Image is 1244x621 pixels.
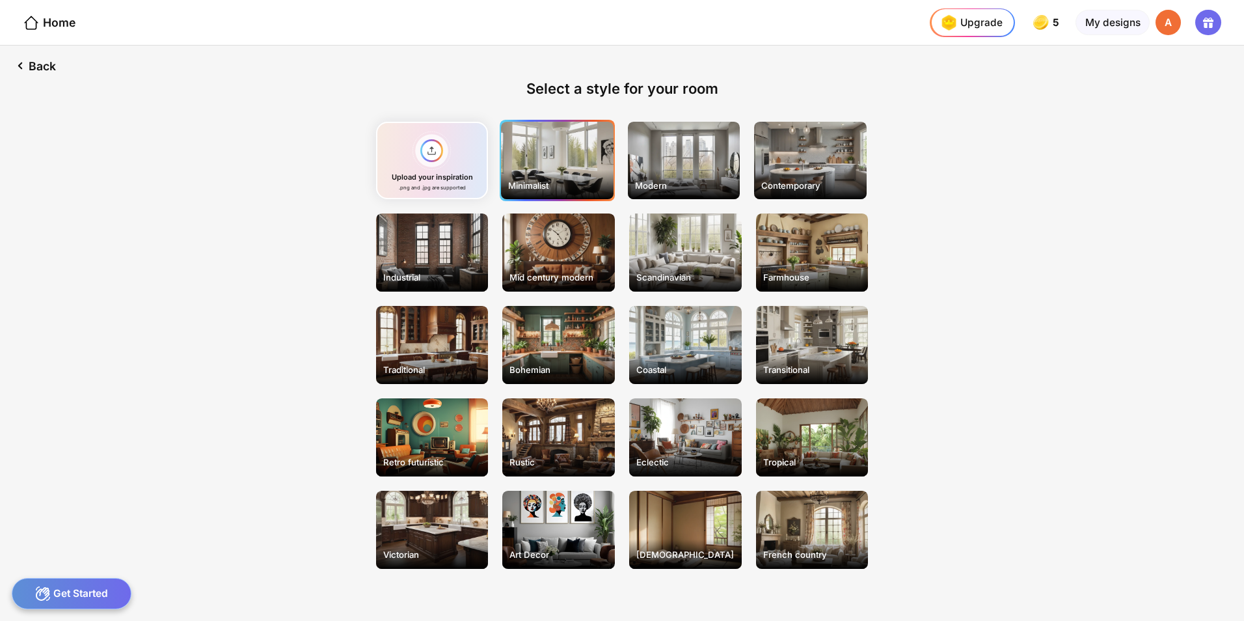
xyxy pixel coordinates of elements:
div: Farmhouse [757,267,867,289]
div: Victorian [377,544,487,566]
div: Home [23,14,75,31]
div: Contemporary [756,174,865,197]
div: French country [757,544,867,566]
div: A [1156,10,1182,36]
div: Industrial [377,267,487,289]
div: My designs [1075,10,1149,36]
div: Upgrade [937,11,1002,34]
div: Retro futuristic [377,451,487,473]
div: Mid century modern [504,267,614,289]
div: Coastal [630,359,740,381]
div: Minimalist [502,174,612,197]
div: Scandinavian [630,267,740,289]
div: Select a style for your room [526,80,718,97]
div: Art Decor [504,544,614,566]
div: [DEMOGRAPHIC_DATA] [630,544,740,566]
div: Modern [629,174,738,197]
div: Traditional [377,359,487,381]
span: 5 [1053,17,1062,29]
div: Rustic [504,451,614,473]
div: Eclectic [630,451,740,473]
div: Bohemian [504,359,614,381]
div: Transitional [757,359,867,381]
div: Tropical [757,451,867,473]
div: Get Started [12,578,132,609]
img: upgrade-nav-btn-icon.gif [937,11,960,34]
